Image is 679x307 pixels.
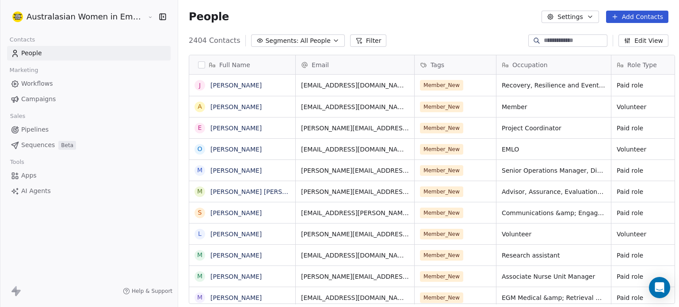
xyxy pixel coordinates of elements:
div: M [197,166,202,175]
span: Beta [58,141,76,150]
a: [PERSON_NAME] [210,294,262,301]
span: Apps [21,171,37,180]
a: [PERSON_NAME] [PERSON_NAME] [210,188,315,195]
span: Member_New [420,229,463,239]
button: Settings [542,11,599,23]
span: [PERSON_NAME][EMAIL_ADDRESS][DOMAIN_NAME] [301,166,409,175]
span: Marketing [6,64,42,77]
span: Sequences [21,140,55,150]
span: Tags [431,61,444,69]
div: Email [296,55,414,74]
span: [EMAIL_ADDRESS][PERSON_NAME][DOMAIN_NAME] [301,208,409,217]
span: Member_New [420,144,463,155]
a: [PERSON_NAME] [210,252,262,259]
span: Advisor, Assurance, Evaluations and Continuous Improvement [502,187,606,196]
div: J [199,81,201,90]
span: Tools [6,155,28,169]
span: Member_New [420,165,463,176]
span: Australasian Women in Emergencies Network [27,11,145,23]
span: Role Type [627,61,657,69]
div: M [197,187,202,196]
span: Pipelines [21,125,49,134]
span: Associate Nurse Unit Manager [502,272,606,281]
span: [EMAIL_ADDRESS][DOMAIN_NAME] [301,293,409,302]
a: [PERSON_NAME] [210,103,262,110]
span: [EMAIL_ADDRESS][DOMAIN_NAME] [301,251,409,260]
span: Segments: [265,36,298,45]
span: Senior Operations Manager, Disaster Management Branch [502,166,606,175]
span: Member_New [420,250,463,261]
div: A [198,102,202,111]
span: 2404 Contacts [189,35,240,46]
a: [PERSON_NAME] [210,146,262,153]
a: [PERSON_NAME] [210,209,262,216]
span: Email [312,61,329,69]
span: [EMAIL_ADDRESS][DOMAIN_NAME] [301,81,409,90]
button: Filter [350,34,387,47]
a: [PERSON_NAME] [210,125,262,132]
a: People [7,46,171,61]
div: S [198,208,202,217]
span: Contacts [6,33,39,46]
span: Communications &amp; Engagement advisor [502,208,606,217]
span: Member_New [420,186,463,197]
span: Volunteer [502,230,606,239]
span: Help & Support [132,288,172,295]
span: [PERSON_NAME][EMAIL_ADDRESS][DOMAIN_NAME] [301,230,409,239]
a: [PERSON_NAME] [210,82,262,89]
div: Tags [415,55,496,74]
span: Member_New [420,292,463,303]
a: [PERSON_NAME] [210,273,262,280]
a: [PERSON_NAME] [210,167,262,174]
span: Sales [6,110,29,123]
span: Member [502,102,606,111]
button: Edit View [618,34,668,47]
span: Recovery, Resilience and Events Officer [502,81,606,90]
div: M [197,293,202,302]
div: M [197,250,202,260]
span: All People [300,36,330,45]
span: EMLO [502,145,606,154]
a: Workflows [7,76,171,91]
span: Campaigns [21,95,56,104]
div: Open Intercom Messenger [649,277,670,298]
div: Full Name [189,55,295,74]
span: Workflows [21,79,53,88]
button: Australasian Women in Emergencies Network [11,9,141,24]
span: [PERSON_NAME][EMAIL_ADDRESS][PERSON_NAME][PERSON_NAME][DOMAIN_NAME] [301,187,409,196]
span: AI Agents [21,186,51,196]
a: SequencesBeta [7,138,171,152]
span: Member_New [420,208,463,218]
div: grid [189,75,296,304]
span: Occupation [512,61,548,69]
a: Pipelines [7,122,171,137]
span: Member_New [420,123,463,133]
a: Help & Support [123,288,172,295]
a: Campaigns [7,92,171,106]
span: Member_New [420,271,463,282]
span: Member_New [420,102,463,112]
img: Logo%20A%20white%20300x300.png [12,11,23,22]
div: E [198,123,202,133]
span: [EMAIL_ADDRESS][DOMAIN_NAME] [301,102,409,111]
span: Research assistant [502,251,606,260]
span: Project Coordinator [502,124,606,133]
div: M [197,272,202,281]
a: [PERSON_NAME] [210,231,262,238]
span: Member_New [420,80,463,91]
div: O [198,144,202,154]
a: AI Agents [7,184,171,198]
span: [PERSON_NAME][EMAIL_ADDRESS][PERSON_NAME][DOMAIN_NAME] [301,124,409,133]
span: [EMAIL_ADDRESS][DOMAIN_NAME] [301,145,409,154]
div: L [198,229,202,239]
span: People [189,10,229,23]
div: Occupation [496,55,611,74]
span: People [21,49,42,58]
span: Full Name [219,61,250,69]
a: Apps [7,168,171,183]
span: EGM Medical &amp; Retrieval Services; PEM Physician [502,293,606,302]
button: Add Contacts [606,11,668,23]
span: [PERSON_NAME][EMAIL_ADDRESS][PERSON_NAME][DOMAIN_NAME] [301,272,409,281]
